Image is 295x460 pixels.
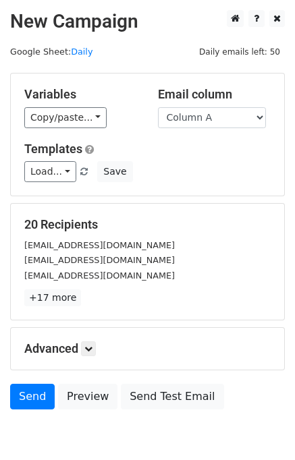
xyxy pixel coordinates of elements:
[58,384,117,409] a: Preview
[24,161,76,182] a: Load...
[10,47,92,57] small: Google Sheet:
[10,384,55,409] a: Send
[24,270,175,281] small: [EMAIL_ADDRESS][DOMAIN_NAME]
[24,217,271,232] h5: 20 Recipients
[24,87,138,102] h5: Variables
[24,341,271,356] h5: Advanced
[24,240,175,250] small: [EMAIL_ADDRESS][DOMAIN_NAME]
[121,384,223,409] a: Send Test Email
[194,47,285,57] a: Daily emails left: 50
[24,107,107,128] a: Copy/paste...
[227,395,295,460] iframe: Chat Widget
[10,10,285,33] h2: New Campaign
[71,47,92,57] a: Daily
[97,161,132,182] button: Save
[24,289,81,306] a: +17 more
[24,142,82,156] a: Templates
[158,87,271,102] h5: Email column
[194,45,285,59] span: Daily emails left: 50
[24,255,175,265] small: [EMAIL_ADDRESS][DOMAIN_NAME]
